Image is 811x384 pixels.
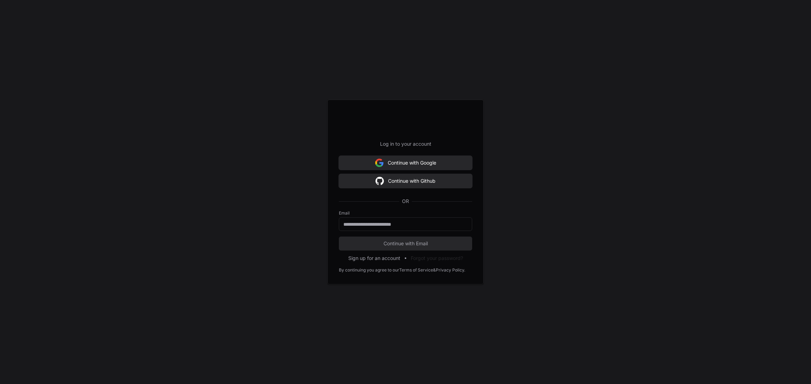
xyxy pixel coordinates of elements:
[436,267,465,273] a: Privacy Policy.
[348,255,400,262] button: Sign up for an account
[433,267,436,273] div: &
[411,255,463,262] button: Forgot your password?
[339,237,472,251] button: Continue with Email
[339,210,472,216] label: Email
[339,174,472,188] button: Continue with Github
[339,156,472,170] button: Continue with Google
[339,267,399,273] div: By continuing you agree to our
[399,267,433,273] a: Terms of Service
[375,156,384,170] img: Sign in with google
[339,140,472,147] p: Log in to your account
[375,174,384,188] img: Sign in with google
[339,240,472,247] span: Continue with Email
[399,198,412,205] span: OR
